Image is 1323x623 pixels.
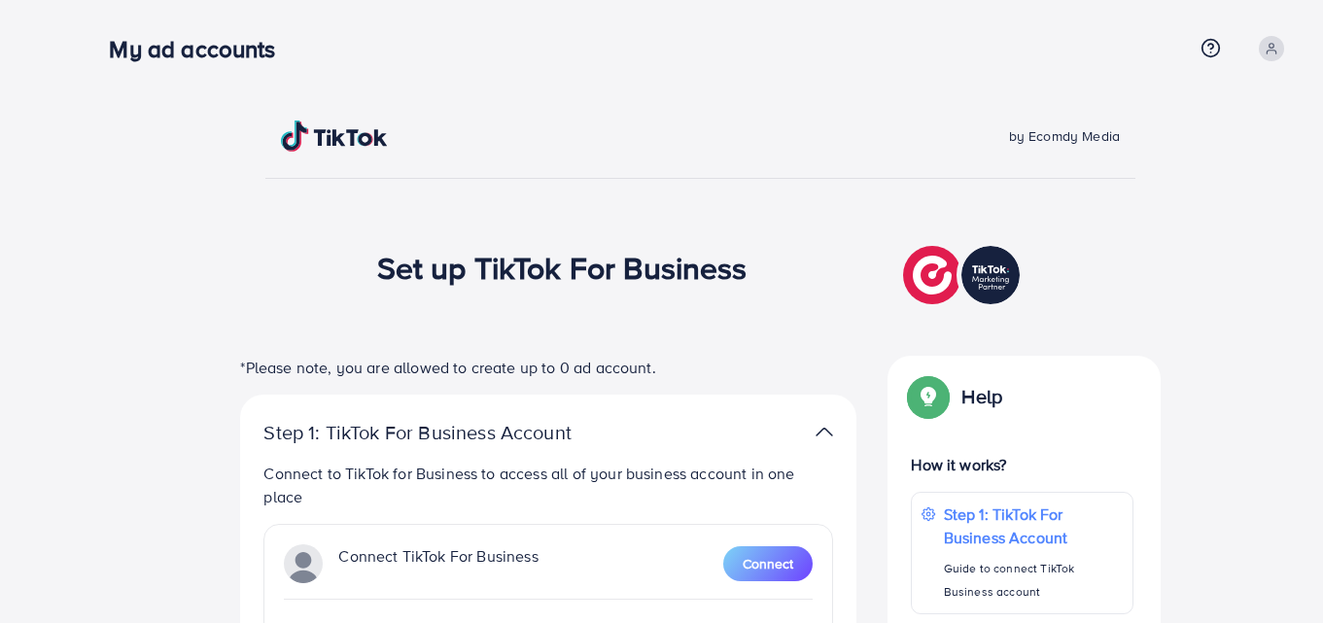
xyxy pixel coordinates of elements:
h3: My ad accounts [109,35,291,63]
img: Popup guide [911,379,946,414]
p: Connect to TikTok for Business to access all of your business account in one place [263,462,833,508]
p: Connect TikTok For Business [338,544,538,583]
span: Connect [743,554,793,573]
p: *Please note, you are allowed to create up to 0 ad account. [240,356,856,379]
button: Connect [723,546,813,581]
p: Help [961,385,1002,408]
img: TikTok partner [903,241,1025,309]
span: by Ecomdy Media [1009,126,1120,146]
p: How it works? [911,453,1132,476]
p: Step 1: TikTok For Business Account [944,502,1123,549]
h1: Set up TikTok For Business [377,249,748,286]
img: TikTok partner [284,544,323,583]
p: Guide to connect TikTok Business account [944,557,1123,604]
p: Step 1: TikTok For Business Account [263,421,633,444]
img: TikTok partner [816,418,833,446]
img: TikTok [281,121,388,152]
